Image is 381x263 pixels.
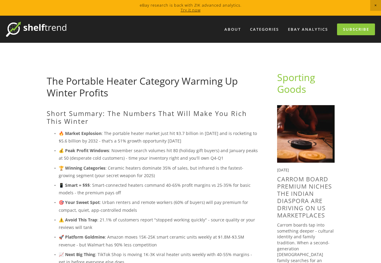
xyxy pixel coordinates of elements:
[59,130,258,145] p: : The portable heater market just hit $3.7 billion in [DATE] and is rocketing to $5.6 billion by ...
[59,199,100,205] strong: 🎯 Your Sweet Spot
[6,22,66,37] img: ShelfTrend
[59,182,90,188] strong: 📱 Smart = $$$
[59,233,258,248] p: : Amazon moves 15K-25K smart ceramic units weekly at $1.8M-$3.5M revenue - but Walmart has 90% le...
[47,109,258,125] h2: Short Summary: The Numbers That Will Make You Rich This Winter
[59,252,95,257] strong: 📈 Next Big Thing
[59,217,97,223] strong: ⚠️ Avoid This Trap
[284,24,332,34] a: eBay Analytics
[59,130,101,136] strong: 🔥 Market Explosion
[246,24,283,34] div: Categories
[277,167,289,173] time: [DATE]
[59,147,258,162] p: : November search volumes hit 80 (holiday gift buyers) and January peaks at 50 (desperate cold cu...
[59,216,258,231] p: : 21.1% of customers report "stopped working quickly" - source quality or your reviews will tank
[59,164,258,179] p: : Ceramic heaters dominate 35% of sales, but infrared is the fastest-growing segment (your secret...
[47,74,238,99] a: The Portable Heater Category Warming Up Winter Profits
[59,199,258,214] p: : Urban renters and remote workers (60% of buyers) will pay premium for compact, quiet, app-contr...
[220,24,245,34] a: About
[337,23,375,35] a: Subscribe
[59,234,105,240] strong: 🚀 Platform Goldmine
[59,181,258,196] p: : Smart-connected heaters command 40-65% profit margins vs 25-35% for basic models - the premium ...
[181,7,201,13] a: Try it now
[59,148,109,153] strong: 💰 Peak Profit Windows
[59,165,105,171] strong: 🏆 Winning Categories
[277,175,332,219] a: Carrom Board Premium Niches the Indian Diaspora are driving on US Marketplaces
[277,71,317,95] a: Sporting Goods
[277,105,335,163] img: Carrom Board Premium Niches the Indian Diaspora are driving on US Marketplaces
